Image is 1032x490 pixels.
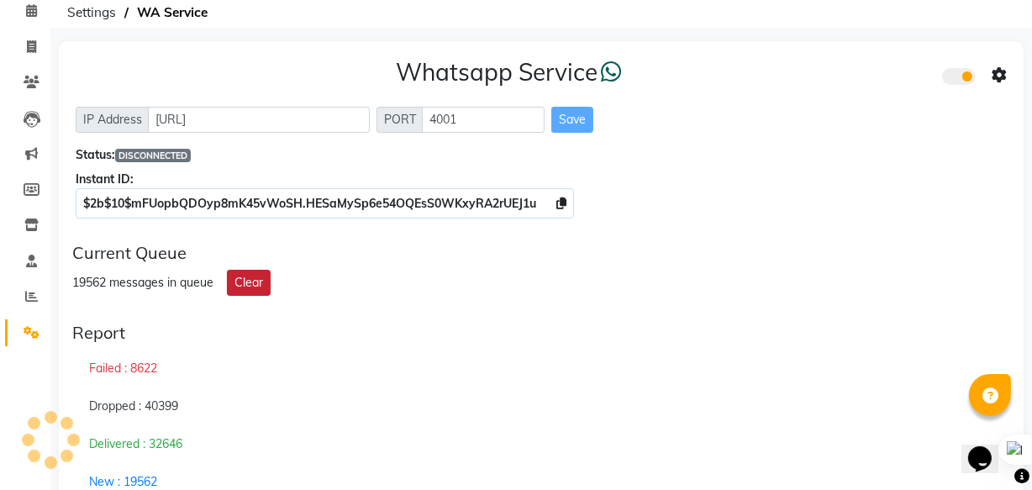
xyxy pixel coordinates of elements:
[148,107,370,133] input: Sizing example input
[72,243,1010,263] div: Current Queue
[72,425,1010,464] div: Delivered : 32646
[376,107,424,133] span: PORT
[227,270,271,296] button: Clear
[72,323,1010,343] div: Report
[72,387,1010,426] div: Dropped : 40399
[115,149,191,162] span: DISCONNECTED
[72,350,1010,388] div: Failed : 8622
[83,196,536,211] span: $2b$10$mFUopbQDOyp8mK45vWoSH.HESaMySp6e54OQEsS0WKxyRA2rUEJ1u
[422,107,545,133] input: Sizing example input
[72,274,213,292] div: 19562 messages in queue
[961,423,1015,473] iframe: chat widget
[396,58,622,87] h3: Whatsapp Service
[76,107,150,133] span: IP Address
[76,171,1007,188] div: Instant ID:
[76,146,1007,164] div: Status:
